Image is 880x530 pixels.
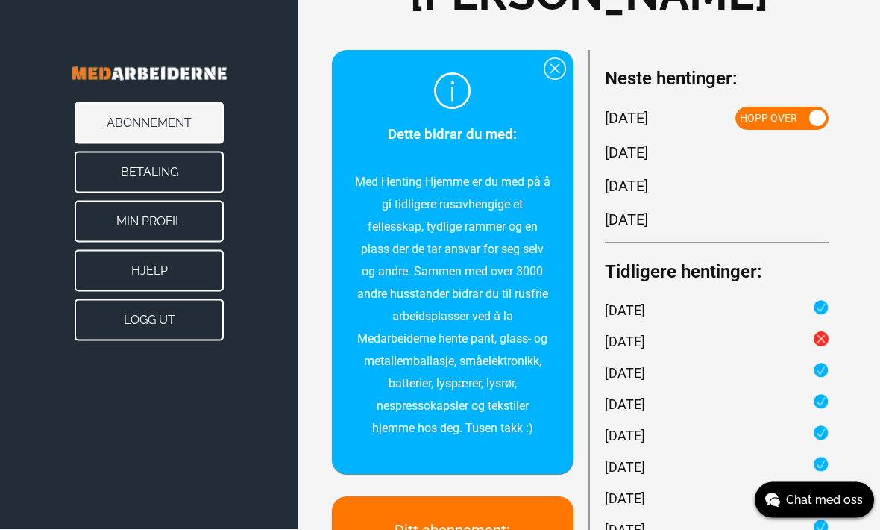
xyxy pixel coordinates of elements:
img: Banner [30,45,268,102]
span: [DATE] [605,175,648,198]
button: Betaling [75,152,224,193]
h2: Neste hentinger: [605,66,829,93]
span: [DATE] [605,301,645,321]
button: Chat med oss [755,482,874,518]
span: [DATE] [605,332,645,352]
span: Chat med oss [786,491,863,509]
p: Med Henting Hjemme er du med på å gi tidligere rusavhengige et fellesskap, tydlige rammer og en p... [354,172,551,440]
div: Avfall hentet [605,426,829,446]
div: Avfall hentet [605,489,829,509]
div: Avfall hentet [605,301,829,321]
button: Hjelp [75,250,224,292]
span: [DATE] [605,107,648,131]
span: Hopp over [740,113,797,125]
span: [DATE] [605,395,645,415]
h2: Tidligere hentinger: [605,259,846,286]
div: Lukk [544,58,566,81]
button: Abonnement [75,102,224,144]
button: Min Profil [75,201,224,243]
span: [DATE] [605,364,645,384]
div: Avfall hentet [605,458,829,478]
button: Logg ut [75,299,224,341]
span: [DATE] [605,142,648,164]
div: Avfall ikke hentet [605,332,829,352]
span: [DATE] [605,426,645,446]
span: [DATE] [605,489,645,509]
span: [DATE] [605,209,648,231]
div: Avfall hentet [605,364,829,384]
div: Avfall hentet [605,395,829,415]
button: Hopp over [735,107,829,131]
span: [DATE] [605,458,645,478]
h3: Dette bidrar du med: [354,124,551,146]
